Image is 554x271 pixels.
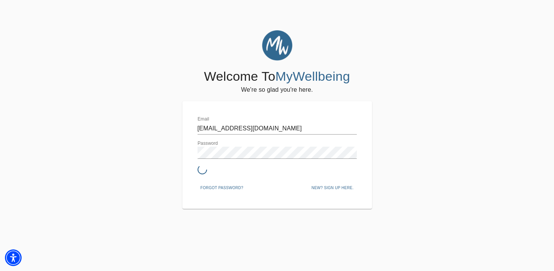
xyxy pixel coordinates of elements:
[198,184,246,190] a: Forgot password?
[308,182,356,194] button: New? Sign up here.
[201,185,243,191] span: Forgot password?
[198,117,209,122] label: Email
[275,69,350,83] span: MyWellbeing
[311,185,353,191] span: New? Sign up here.
[241,85,313,95] h6: We're so glad you're here.
[204,69,350,85] h4: Welcome To
[5,249,22,266] div: Accessibility Menu
[198,141,218,146] label: Password
[262,30,292,61] img: MyWellbeing
[198,182,246,194] button: Forgot password?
